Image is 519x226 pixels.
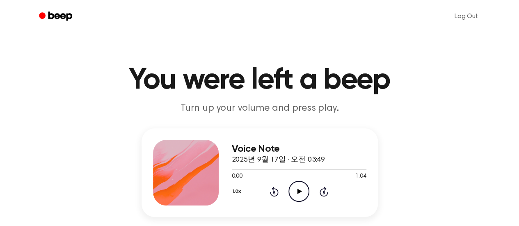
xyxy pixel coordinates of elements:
span: 0:00 [232,172,242,181]
a: Log Out [446,7,486,26]
button: 1.0x [232,185,244,199]
span: 1:04 [355,172,366,181]
p: Turn up your volume and press play. [102,102,417,115]
a: Beep [33,9,80,25]
span: 2025년 9월 17일 · 오전 03:49 [232,156,325,164]
h1: You were left a beep [50,66,470,95]
h3: Voice Note [232,144,366,155]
